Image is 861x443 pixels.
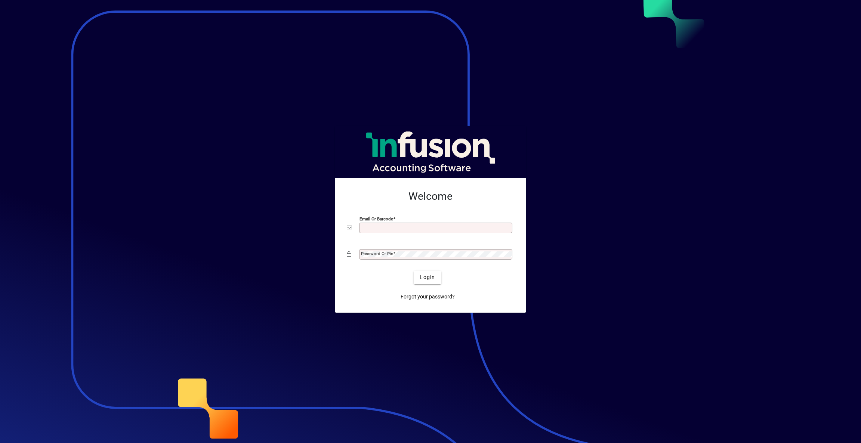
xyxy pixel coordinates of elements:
button: Login [414,271,441,284]
span: Login [420,273,435,281]
h2: Welcome [347,190,514,203]
mat-label: Password or Pin [361,251,393,256]
mat-label: Email or Barcode [359,216,393,221]
span: Forgot your password? [401,293,455,301]
a: Forgot your password? [398,290,458,304]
